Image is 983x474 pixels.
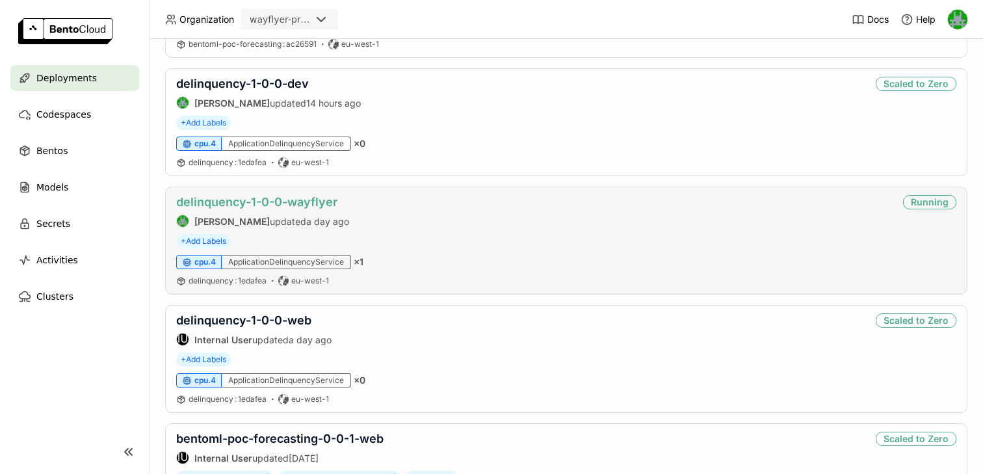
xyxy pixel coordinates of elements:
div: wayflyer-prod [250,13,311,26]
span: cpu.4 [194,138,216,149]
span: eu-west-1 [341,39,379,49]
div: IU [177,452,189,464]
span: : [283,39,285,49]
a: delinquency:1edafea [189,276,267,286]
span: eu-west-1 [291,157,329,168]
div: Internal User [176,451,189,464]
a: Bentos [10,138,139,164]
span: Docs [867,14,889,25]
img: logo [18,18,112,44]
span: cpu.4 [194,375,216,386]
span: +Add Labels [176,116,231,130]
span: Bentos [36,143,68,159]
span: cpu.4 [194,257,216,267]
img: Sean Hickey [177,97,189,109]
a: bentoml-poc-forecasting-0-0-1-web [176,432,384,445]
span: delinquency 1edafea [189,394,267,404]
div: Internal User [176,333,189,346]
a: Activities [10,247,139,273]
a: delinquency-1-0-0-wayflyer [176,195,337,209]
div: Scaled to Zero [876,77,956,91]
a: Secrets [10,211,139,237]
span: delinquency 1edafea [189,157,267,167]
span: × 0 [354,138,365,150]
strong: Internal User [194,334,252,345]
strong: [PERSON_NAME] [194,98,270,109]
span: a day ago [306,216,349,227]
a: delinquency:1edafea [189,157,267,168]
span: Deployments [36,70,97,86]
div: ApplicationDelinquencyService [222,255,351,269]
input: Selected wayflyer-prod. [312,14,313,27]
span: : [235,394,237,404]
span: Help [916,14,936,25]
span: a day ago [289,334,332,345]
span: eu-west-1 [291,394,329,404]
span: Activities [36,252,78,268]
span: × 1 [354,256,363,268]
span: Secrets [36,216,70,231]
div: Running [903,195,956,209]
a: bentoml-poc-forecasting:ac26591 [189,39,317,49]
a: delinquency-1-0-0-dev [176,77,309,90]
div: updated [176,215,349,228]
span: Organization [179,14,234,25]
div: updated [176,451,384,464]
span: delinquency 1edafea [189,276,267,285]
a: Docs [852,13,889,26]
span: Models [36,179,68,195]
div: updated [176,333,332,346]
a: Clusters [10,283,139,309]
strong: [PERSON_NAME] [194,216,270,227]
a: Models [10,174,139,200]
div: Scaled to Zero [876,432,956,446]
div: ApplicationDelinquencyService [222,137,351,151]
span: +Add Labels [176,234,231,248]
span: [DATE] [289,453,319,464]
div: Help [900,13,936,26]
img: Sean Hickey [948,10,967,29]
a: delinquency:1edafea [189,394,267,404]
span: × 0 [354,375,365,386]
a: Deployments [10,65,139,91]
div: ApplicationDelinquencyService [222,373,351,388]
span: 14 hours ago [306,98,361,109]
span: : [235,157,237,167]
strong: Internal User [194,453,252,464]
a: Codespaces [10,101,139,127]
span: eu-west-1 [291,276,329,286]
span: Clusters [36,289,73,304]
span: +Add Labels [176,352,231,367]
span: Codespaces [36,107,91,122]
div: Scaled to Zero [876,313,956,328]
div: IU [177,334,189,345]
img: Sean Hickey [177,215,189,227]
div: updated [176,96,361,109]
a: delinquency-1-0-0-web [176,313,311,327]
span: bentoml-poc-forecasting ac26591 [189,39,317,49]
span: : [235,276,237,285]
